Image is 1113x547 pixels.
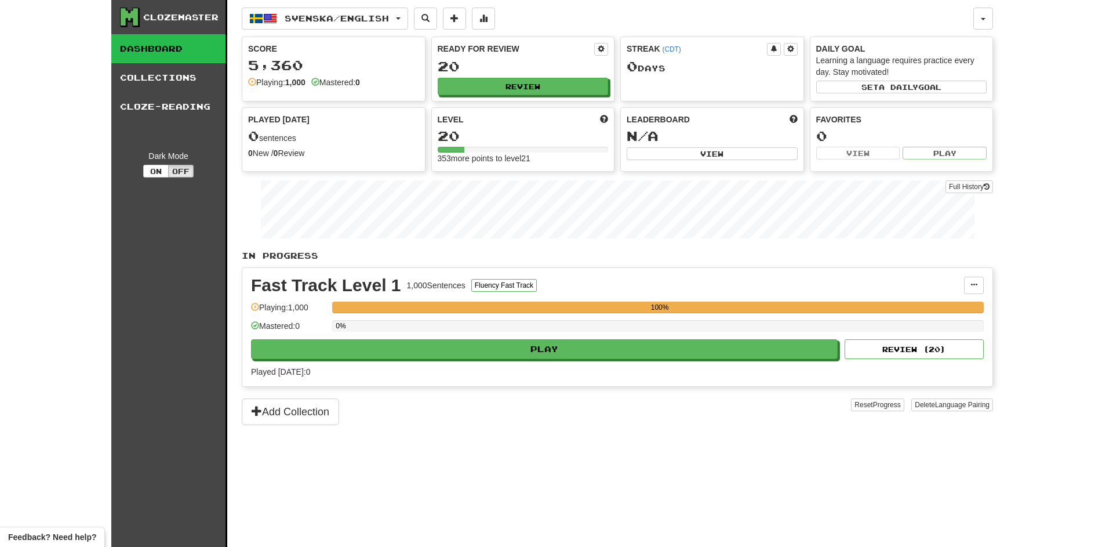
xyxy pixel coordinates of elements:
[242,250,993,262] p: In Progress
[903,147,987,160] button: Play
[248,114,310,125] span: Played [DATE]
[472,8,495,30] button: More stats
[414,8,437,30] button: Search sentences
[945,180,993,193] a: Full History
[248,58,419,73] div: 5,360
[935,401,990,409] span: Language Pairing
[816,43,987,55] div: Daily Goal
[285,13,389,23] span: Svenska / English
[248,77,305,88] div: Playing:
[851,399,904,411] button: ResetProgress
[251,302,326,321] div: Playing: 1,000
[248,148,253,158] strong: 0
[438,114,464,125] span: Level
[242,399,339,425] button: Add Collection
[816,129,987,143] div: 0
[251,320,326,339] div: Mastered: 0
[143,12,219,23] div: Clozemaster
[438,129,609,143] div: 20
[248,129,419,144] div: sentences
[251,277,401,294] div: Fast Track Level 1
[627,114,690,125] span: Leaderboard
[816,81,987,93] button: Seta dailygoal
[627,58,638,74] span: 0
[248,147,419,159] div: New / Review
[311,77,360,88] div: Mastered:
[111,34,225,63] a: Dashboard
[627,43,767,55] div: Streak
[627,147,798,160] button: View
[355,78,360,87] strong: 0
[274,148,278,158] strong: 0
[662,45,681,53] a: (CDT)
[845,339,984,359] button: Review (20)
[251,339,838,359] button: Play
[873,401,901,409] span: Progress
[911,399,993,411] button: DeleteLanguage Pairing
[438,43,595,55] div: Ready for Review
[879,83,918,91] span: a daily
[443,8,466,30] button: Add sentence to collection
[816,147,900,160] button: View
[816,55,987,78] div: Learning a language requires practice every day. Stay motivated!
[111,63,225,92] a: Collections
[790,114,798,125] span: This week in points, UTC
[438,78,609,95] button: Review
[600,114,608,125] span: Score more points to level up
[285,78,305,87] strong: 1,000
[336,302,984,313] div: 100%
[248,128,259,144] span: 0
[242,8,408,30] button: Svenska/English
[111,92,225,121] a: Cloze-Reading
[438,59,609,74] div: 20
[251,367,310,376] span: Played [DATE]: 0
[438,153,609,164] div: 353 more points to level 21
[627,128,659,144] span: N/A
[471,279,537,292] button: Fluency Fast Track
[120,150,217,162] div: Dark Mode
[168,165,194,177] button: Off
[627,59,798,74] div: Day s
[816,114,987,125] div: Favorites
[8,531,96,543] span: Open feedback widget
[407,280,465,291] div: 1,000 Sentences
[248,43,419,55] div: Score
[143,165,169,177] button: On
